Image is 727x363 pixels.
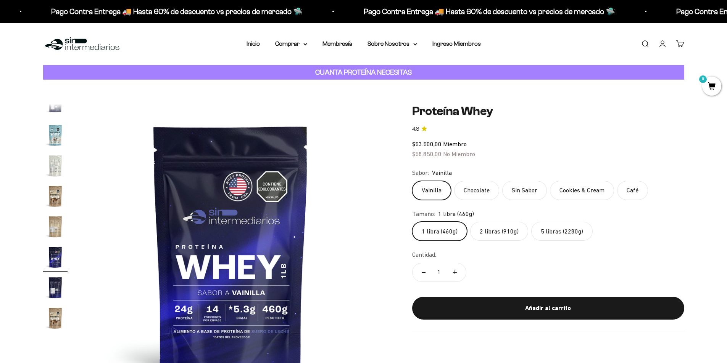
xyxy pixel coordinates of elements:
[412,125,684,133] a: 4.84.8 de 5.0 estrellas
[43,306,68,333] button: Ir al artículo 20
[43,93,68,117] img: Proteína Whey
[43,275,68,300] img: Proteína Whey
[412,125,419,133] span: 4.8
[43,154,68,180] button: Ir al artículo 15
[438,209,474,219] span: 1 libra (460g)
[43,306,68,330] img: Proteína Whey
[247,40,260,47] a: Inicio
[359,5,611,18] p: Pago Contra Entrega 🚚 Hasta 60% de descuento vs precios de mercado 🛸
[368,39,417,49] summary: Sobre Nosotros
[413,263,435,281] button: Reducir cantidad
[43,245,68,269] img: Proteína Whey
[443,141,467,147] span: Miembro
[315,68,412,76] strong: CUANTA PROTEÍNA NECESITAS
[443,150,475,157] span: No Miembro
[412,104,684,118] h1: Proteína Whey
[412,168,429,178] legend: Sabor:
[412,250,436,260] label: Cantidad:
[698,75,708,84] mark: 0
[702,83,721,91] a: 0
[432,40,481,47] a: Ingreso Miembros
[427,303,669,313] div: Añadir al carrito
[412,297,684,320] button: Añadir al carrito
[275,39,307,49] summary: Comprar
[412,209,435,219] legend: Tamaño:
[432,168,452,178] span: Vainilla
[412,150,442,157] span: $58.850,00
[43,93,68,119] button: Ir al artículo 13
[444,263,466,281] button: Aumentar cantidad
[43,245,68,272] button: Ir al artículo 18
[43,275,68,302] button: Ir al artículo 19
[322,40,352,47] a: Membresía
[412,141,442,147] span: $53.500,00
[43,214,68,239] img: Proteína Whey
[47,5,298,18] p: Pago Contra Entrega 🚚 Hasta 60% de descuento vs precios de mercado 🛸
[43,154,68,178] img: Proteína Whey
[43,184,68,208] img: Proteína Whey
[43,214,68,241] button: Ir al artículo 17
[43,123,68,147] img: Proteína Whey
[43,184,68,211] button: Ir al artículo 16
[43,123,68,150] button: Ir al artículo 14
